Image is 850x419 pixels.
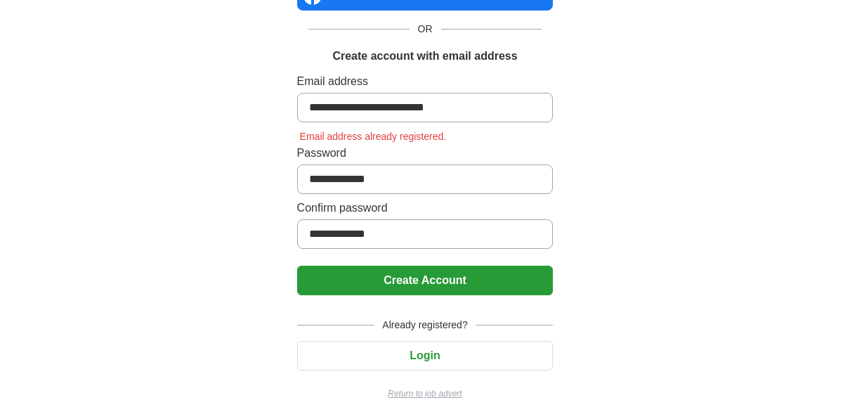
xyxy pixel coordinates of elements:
[297,131,450,142] span: Email address already registered.
[297,387,554,400] a: Return to job advert
[297,349,554,361] a: Login
[297,73,554,90] label: Email address
[410,22,441,37] span: OR
[374,318,476,333] span: Already registered?
[297,266,554,295] button: Create Account
[297,145,554,162] label: Password
[332,48,517,65] h1: Create account with email address
[297,200,554,217] label: Confirm password
[297,341,554,370] button: Login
